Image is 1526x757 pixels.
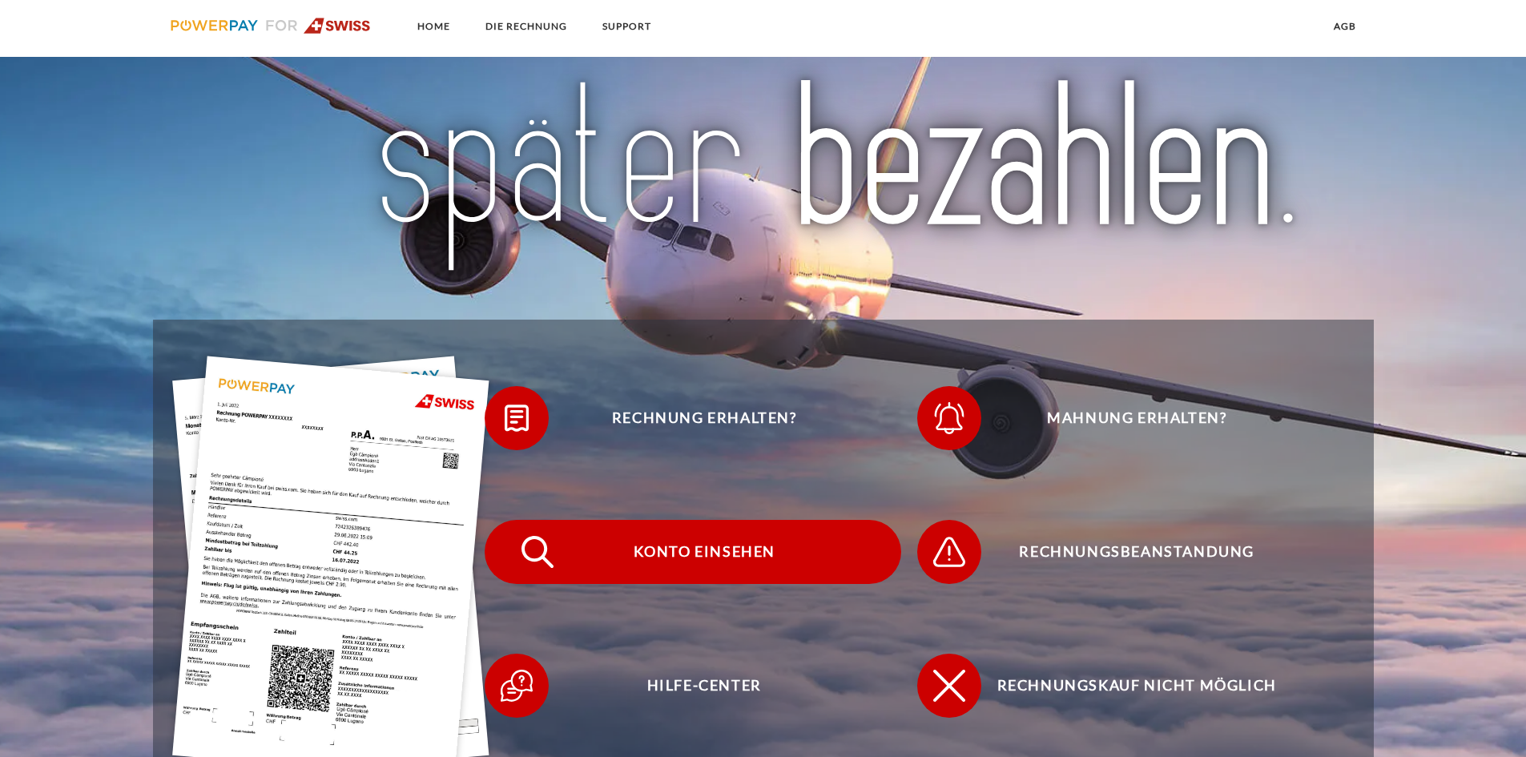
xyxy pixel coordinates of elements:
button: Rechnungskauf nicht möglich [917,654,1334,718]
span: Rechnungsbeanstandung [940,520,1333,584]
img: qb_warning.svg [929,532,969,572]
a: DIE RECHNUNG [472,12,581,41]
img: logo-swiss.svg [171,18,372,34]
span: Konto einsehen [508,520,900,584]
button: Konto einsehen [485,520,901,584]
span: Rechnung erhalten? [508,386,900,450]
span: Hilfe-Center [508,654,900,718]
button: Mahnung erhalten? [917,386,1334,450]
a: agb [1320,12,1370,41]
button: Rechnungsbeanstandung [917,520,1334,584]
img: qb_bell.svg [929,398,969,438]
a: Home [404,12,464,41]
img: qb_close.svg [929,666,969,706]
a: SUPPORT [589,12,665,41]
button: Rechnung erhalten? [485,386,901,450]
img: qb_help.svg [497,666,537,706]
span: Mahnung erhalten? [940,386,1333,450]
img: qb_bill.svg [497,398,537,438]
span: Rechnungskauf nicht möglich [940,654,1333,718]
img: qb_search.svg [517,532,558,572]
button: Hilfe-Center [485,654,901,718]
